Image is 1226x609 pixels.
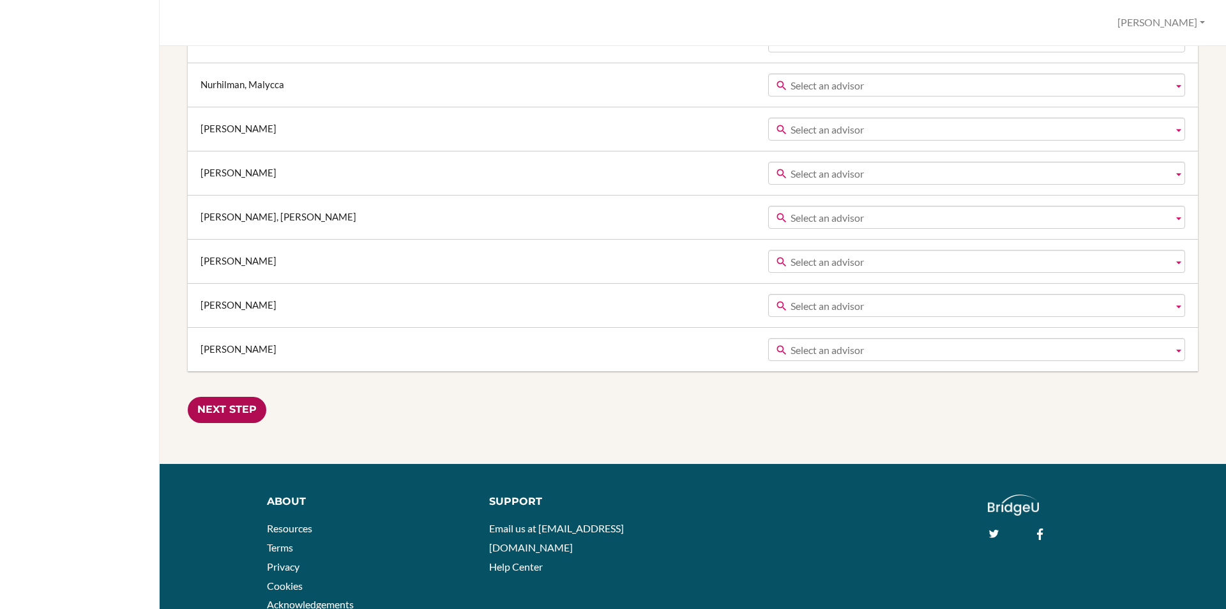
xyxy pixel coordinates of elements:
[188,107,765,151] td: [PERSON_NAME]
[188,195,765,239] td: [PERSON_NAME], [PERSON_NAME]
[267,522,312,534] a: Resources
[267,580,303,592] a: Cookies
[188,63,765,107] td: Nurhilman, Malycca
[791,251,1168,274] span: Select an advisor
[267,560,299,573] a: Privacy
[489,495,681,509] div: Support
[188,397,266,423] input: Next Step
[791,339,1168,362] span: Select an advisor
[188,283,765,327] td: [PERSON_NAME]
[791,74,1168,97] span: Select an advisor
[988,495,1040,516] img: logo_white@2x-f4f0deed5e89b7ecb1c2cc34c3e3d731f90f0f143d5ea2071677605dd97b5244.png
[188,151,765,195] td: [PERSON_NAME]
[791,206,1168,229] span: Select an advisor
[1112,11,1211,35] button: [PERSON_NAME]
[791,162,1168,185] span: Select an advisor
[188,239,765,283] td: [PERSON_NAME]
[489,522,624,553] a: Email us at [EMAIL_ADDRESS][DOMAIN_NAME]
[791,118,1168,141] span: Select an advisor
[188,327,765,371] td: [PERSON_NAME]
[267,541,293,553] a: Terms
[267,495,471,509] div: About
[791,295,1168,318] span: Select an advisor
[489,560,543,573] a: Help Center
